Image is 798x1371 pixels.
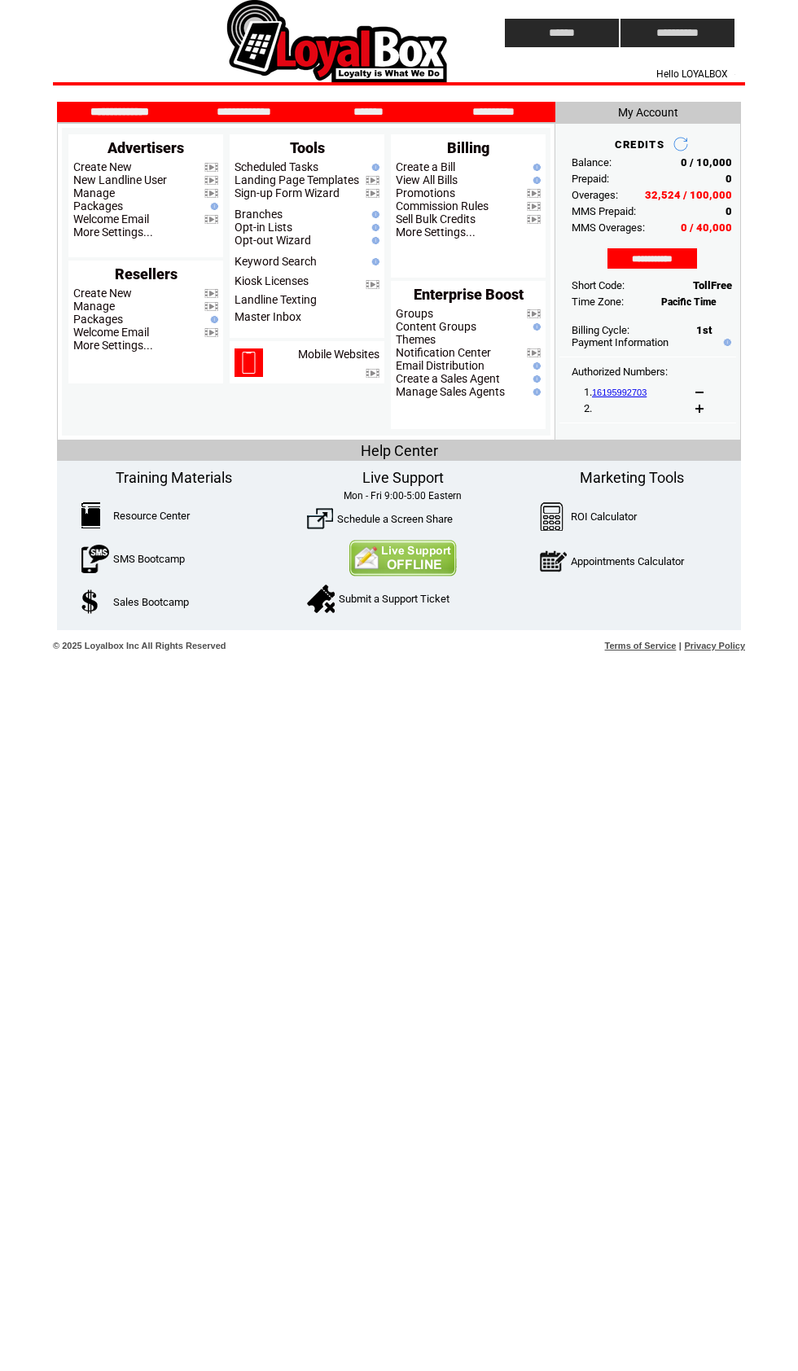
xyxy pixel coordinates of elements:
a: Themes [396,333,436,346]
span: Overages: [572,189,618,201]
a: Payment Information [572,336,669,348]
img: video.png [527,189,541,198]
a: Create New [73,287,132,300]
span: 0 / 10,000 [681,156,732,169]
a: Commission Rules [396,199,489,212]
a: Email Distribution [396,359,484,372]
span: Tools [290,139,325,156]
img: video.png [366,369,379,378]
a: Welcome Email [73,212,149,226]
a: Branches [235,208,283,221]
a: Create a Sales Agent [396,372,500,385]
img: help.gif [529,362,541,370]
span: Hello LOYALBOX [656,68,728,80]
a: Appointments Calculator [571,555,684,567]
img: video.png [204,189,218,198]
a: Content Groups [396,320,476,333]
img: help.gif [368,258,379,265]
img: video.png [366,189,379,198]
span: 2. [584,402,592,414]
a: Manage [73,300,115,313]
a: Landing Page Templates [235,173,359,186]
img: video.png [204,302,218,311]
span: 0 [726,205,732,217]
a: Opt-in Lists [235,221,292,234]
img: help.gif [207,203,218,210]
a: Packages [73,313,123,326]
a: Groups [396,307,433,320]
span: Prepaid: [572,173,609,185]
span: Billing [447,139,489,156]
span: Advertisers [107,139,184,156]
a: Keyword Search [235,255,317,268]
span: Short Code: [572,279,625,291]
a: More Settings... [73,226,153,239]
a: Manage [73,186,115,199]
img: Contact Us [349,540,457,576]
a: Schedule a Screen Share [337,513,453,525]
a: Notification Center [396,346,491,359]
img: help.gif [368,211,379,218]
a: View All Bills [396,173,458,186]
span: Help Center [361,442,438,459]
img: help.gif [720,339,731,346]
a: Sell Bulk Credits [396,212,476,226]
img: help.gif [368,164,379,171]
span: Time Zone: [572,296,624,308]
a: Sales Bootcamp [113,596,189,608]
img: help.gif [368,224,379,231]
span: Pacific Time [661,296,717,308]
span: 32,524 / 100,000 [645,189,732,201]
a: Sign-up Form Wizard [235,186,340,199]
span: 1. [584,386,647,398]
a: Landline Texting [235,293,317,306]
span: MMS Overages: [572,221,645,234]
img: video.png [527,348,541,357]
span: MMS Prepaid: [572,205,636,217]
img: help.gif [529,164,541,171]
a: Manage Sales Agents [396,385,505,398]
img: help.gif [207,316,218,323]
a: Resource Center [113,510,190,522]
span: Resellers [115,265,178,283]
span: Live Support [362,469,444,486]
img: help.gif [368,237,379,244]
a: Create New [73,160,132,173]
a: Master Inbox [235,310,301,323]
span: Training Materials [116,469,232,486]
a: 16195992703 [592,388,647,397]
img: Calculator.png [540,502,564,531]
a: Welcome Email [73,326,149,339]
a: Create a Bill [396,160,455,173]
span: Enterprise Boost [414,286,524,303]
a: Opt-out Wizard [235,234,311,247]
span: TollFree [693,279,732,291]
a: More Settings... [396,226,476,239]
img: AppointmentCalc.png [540,547,567,576]
img: SupportTicket.png [307,585,335,613]
a: Submit a Support Ticket [339,593,449,605]
img: SMSBootcamp.png [81,545,109,573]
span: CREDITS [615,138,664,151]
img: video.png [527,202,541,211]
img: video.png [366,176,379,185]
a: More Settings... [73,339,153,352]
span: Balance: [572,156,612,169]
a: SMS Bootcamp [113,553,185,565]
img: mobile-websites.png [235,348,263,377]
span: 0 / 40,000 [681,221,732,234]
img: help.gif [529,388,541,396]
img: video.png [366,280,379,289]
img: video.png [204,328,218,337]
img: video.png [204,163,218,172]
a: Scheduled Tasks [235,160,318,173]
img: video.png [204,176,218,185]
img: video.png [204,215,218,224]
a: Kiosk Licenses [235,274,309,287]
img: ScreenShare.png [307,506,333,532]
img: video.png [204,289,218,298]
a: New Landline User [73,173,167,186]
a: Mobile Websites [298,348,379,361]
span: Marketing Tools [580,469,684,486]
a: Promotions [396,186,455,199]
